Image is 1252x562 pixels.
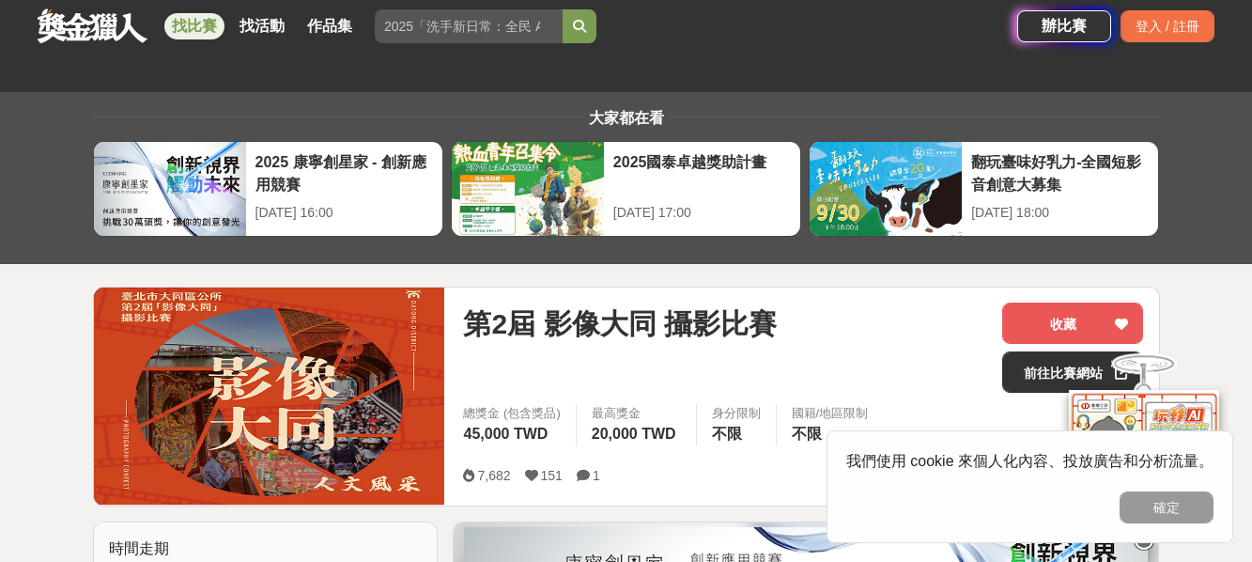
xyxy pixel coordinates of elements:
div: [DATE] 17:00 [613,203,791,223]
img: d2146d9a-e6f6-4337-9592-8cefde37ba6b.png [1069,390,1219,515]
a: 翻玩臺味好乳力-全國短影音創意大募集[DATE] 18:00 [809,141,1159,237]
span: 大家都在看 [584,110,669,126]
a: 2025國泰卓越獎助計畫[DATE] 17:00 [451,141,801,237]
span: 不限 [712,426,742,442]
img: Cover Image [94,288,445,505]
div: [DATE] 16:00 [255,203,433,223]
span: 1 [593,468,600,483]
div: 身分限制 [712,404,761,423]
div: 翻玩臺味好乳力-全國短影音創意大募集 [971,151,1149,194]
div: 國籍/地區限制 [792,404,869,423]
span: 第2屆 影像大同 攝影比賽 [463,303,776,345]
button: 收藏 [1002,303,1143,344]
input: 2025「洗手新日常：全民 ALL IN」洗手歌全台徵選 [375,9,563,43]
div: [DATE] 18:00 [971,203,1149,223]
div: 2025國泰卓越獎助計畫 [613,151,791,194]
span: 20,000 TWD [592,426,676,442]
a: 2025 康寧創星家 - 創新應用競賽[DATE] 16:00 [93,141,443,237]
span: 45,000 TWD [463,426,548,442]
span: 151 [541,468,563,483]
span: 最高獎金 [592,404,681,423]
a: 前往比賽網站 [1002,351,1143,393]
span: 不限 [792,426,822,442]
span: 7,682 [477,468,510,483]
a: 辦比賽 [1017,10,1111,42]
button: 確定 [1120,492,1213,523]
a: 作品集 [300,13,360,39]
a: 找活動 [232,13,292,39]
div: 登入 / 註冊 [1121,10,1214,42]
span: 總獎金 (包含獎品) [463,404,560,423]
div: 2025 康寧創星家 - 創新應用競賽 [255,151,433,194]
span: 我們使用 cookie 來個人化內容、投放廣告和分析流量。 [846,453,1213,469]
a: 找比賽 [164,13,224,39]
